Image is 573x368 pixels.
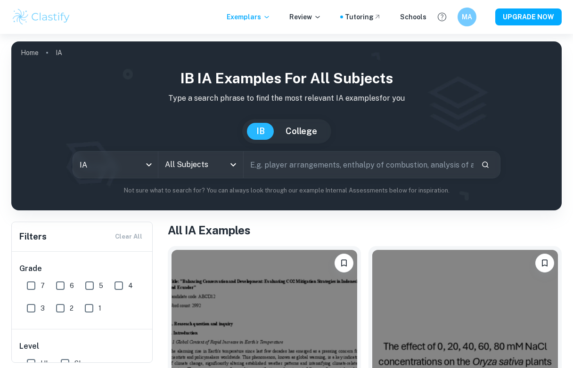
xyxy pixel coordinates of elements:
[477,157,493,173] button: Search
[227,158,240,171] button: Open
[244,152,474,178] input: E.g. player arrangements, enthalpy of combustion, analysis of a big city...
[495,8,562,25] button: UPGRADE NOW
[276,123,327,140] button: College
[98,303,101,313] span: 1
[11,41,562,210] img: profile cover
[400,12,426,22] a: Schools
[19,186,554,195] p: Not sure what to search for? You can always look through our example Internal Assessments below f...
[462,12,473,22] h6: MA
[11,8,71,26] img: Clastify logo
[335,254,353,272] button: Bookmark
[56,48,62,58] p: IA
[19,341,146,352] h6: Level
[535,254,554,272] button: Bookmark
[434,9,450,25] button: Help and Feedback
[73,152,158,178] div: IA
[99,280,103,291] span: 5
[289,12,321,22] p: Review
[458,8,476,26] button: MA
[19,68,554,89] h1: IB IA examples for all subjects
[227,12,270,22] p: Exemplars
[128,280,133,291] span: 4
[70,280,74,291] span: 6
[70,303,74,313] span: 2
[247,123,274,140] button: IB
[21,46,39,59] a: Home
[345,12,381,22] a: Tutoring
[41,303,45,313] span: 3
[41,280,45,291] span: 7
[168,222,562,239] h1: All IA Examples
[19,263,146,274] h6: Grade
[19,93,554,104] p: Type a search phrase to find the most relevant IA examples for you
[19,230,47,243] h6: Filters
